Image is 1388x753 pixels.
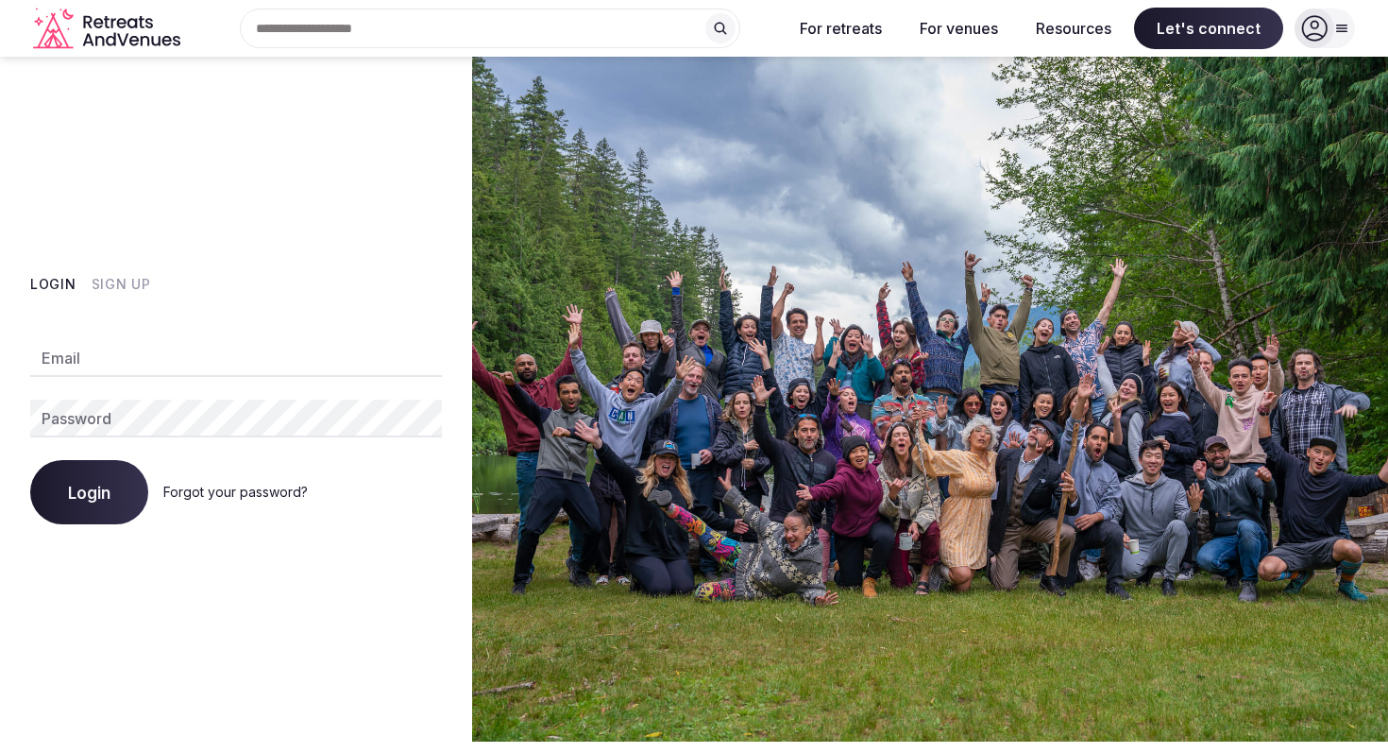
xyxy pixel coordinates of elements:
button: Resources [1021,8,1126,49]
button: Login [30,275,76,294]
a: Forgot your password? [163,484,308,500]
svg: Retreats and Venues company logo [33,8,184,50]
span: Let's connect [1134,8,1283,49]
a: Visit the homepage [33,8,184,50]
button: For venues [905,8,1013,49]
button: Login [30,460,148,524]
img: My Account Background [472,57,1388,742]
span: Login [68,483,110,502]
button: Sign Up [92,275,151,294]
button: For retreats [785,8,897,49]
